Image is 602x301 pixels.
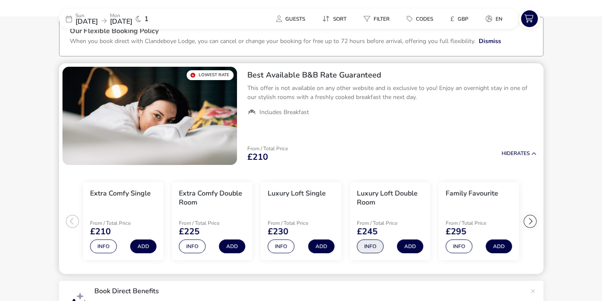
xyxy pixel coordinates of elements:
p: From / Total Price [247,146,288,151]
span: £245 [357,227,377,236]
div: Sun[DATE]Mon[DATE]1 [59,9,188,29]
span: £210 [90,227,111,236]
naf-pibe-menu-bar-item: Guests [269,12,315,25]
span: Filter [374,16,390,22]
button: HideRates [502,151,536,156]
swiper-slide: 4 / 7 [346,179,434,264]
button: Info [357,239,384,253]
span: [DATE] [75,17,98,26]
h3: Our Flexible Booking Policy [70,28,533,37]
p: Mon [110,13,132,18]
p: From / Total Price [268,220,329,226]
div: Lowest Rate [187,70,234,80]
naf-pibe-menu-bar-item: Sort [315,12,357,25]
button: en [479,12,509,25]
p: From / Total Price [446,220,507,226]
swiper-slide: 2 / 7 [168,179,256,264]
button: Info [90,239,117,253]
i: £ [450,15,454,23]
p: From / Total Price [90,220,151,226]
button: Add [486,239,512,253]
span: £230 [268,227,288,236]
h3: Extra Comfy Double Room [179,189,245,207]
button: Add [397,239,423,253]
span: Sort [333,16,346,22]
span: £225 [179,227,200,236]
button: Dismiss [479,37,501,46]
button: Codes [400,12,440,25]
span: Guests [285,16,305,22]
h3: Luxury Loft Double Room [357,189,423,207]
h3: Extra Comfy Single [90,189,151,198]
swiper-slide: 1 / 1 [62,67,237,165]
p: When you book direct with Clandeboye Lodge, you can cancel or change your booking for free up to ... [70,37,475,45]
p: This offer is not available on any other website and is exclusive to you! Enjoy an overnight stay... [247,84,536,102]
p: From / Total Price [179,220,240,226]
span: GBP [458,16,468,22]
span: Codes [416,16,433,22]
button: Add [219,239,245,253]
naf-pibe-menu-bar-item: en [479,12,513,25]
h3: Luxury Loft Single [268,189,326,198]
naf-pibe-menu-bar-item: £GBP [443,12,479,25]
button: Info [179,239,206,253]
div: Best Available B&B Rate GuaranteedThis offer is not available on any other website and is exclusi... [240,63,543,124]
naf-pibe-menu-bar-item: Codes [400,12,443,25]
p: Sun [75,13,98,18]
button: Info [446,239,472,253]
button: Filter [357,12,396,25]
button: £GBP [443,12,475,25]
span: 1 [144,16,149,22]
span: Includes Breakfast [259,109,309,116]
swiper-slide: 5 / 7 [434,179,523,264]
button: Add [130,239,156,253]
span: Hide [502,150,514,157]
naf-pibe-menu-bar-item: Filter [357,12,400,25]
button: Add [308,239,334,253]
swiper-slide: 3 / 7 [256,179,345,264]
button: Sort [315,12,353,25]
span: [DATE] [110,17,132,26]
button: Info [268,239,294,253]
span: £210 [247,153,268,161]
h3: Family Favourite [446,189,498,198]
span: en [496,16,502,22]
swiper-slide: 1 / 7 [79,179,168,264]
button: Guests [269,12,312,25]
h2: Best Available B&B Rate Guaranteed [247,70,536,80]
span: £295 [446,227,466,236]
p: From / Total Price [357,220,418,226]
p: Book Direct Benefits [94,288,526,295]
